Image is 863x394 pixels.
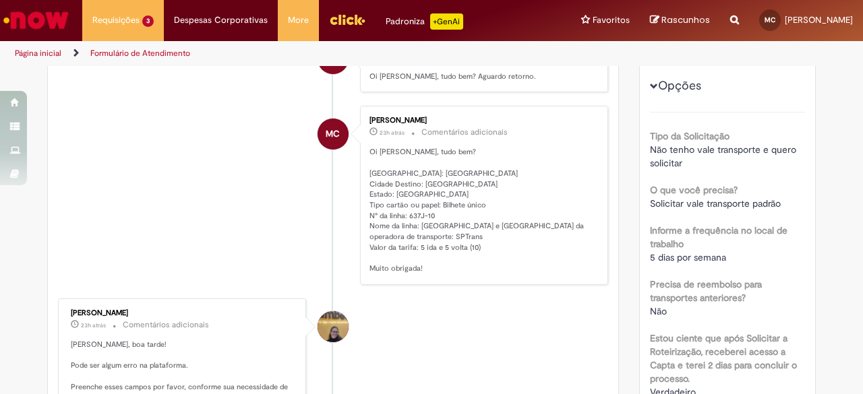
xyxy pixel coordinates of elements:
small: Comentários adicionais [123,319,209,331]
span: Rascunhos [661,13,710,26]
span: Não [650,305,667,317]
p: Oi [PERSON_NAME], tudo bem? Aguardo retorno. [369,71,594,82]
span: 23h atrás [380,129,405,137]
div: Mariana Ribeiro Canto [318,119,349,150]
time: 28/08/2025 15:39:54 [380,129,405,137]
div: Amanda De Campos Gomes Do Nascimento [318,311,349,342]
a: Rascunhos [650,14,710,27]
b: O que você precisa? [650,184,738,196]
p: +GenAi [430,13,463,30]
div: [PERSON_NAME] [71,309,295,317]
span: Não tenho vale transporte e quero solicitar [650,143,799,169]
span: 23h atrás [81,321,106,329]
a: Página inicial [15,48,61,59]
span: Favoritos [593,13,630,27]
b: Informe a frequência no local de trabalho [650,224,787,250]
span: Requisições [92,13,140,27]
span: MC [765,15,775,24]
b: Estou ciente que após Solicitar a Roteirização, receberei acesso a Capta e terei 2 dias para conc... [650,332,797,385]
span: 5 dias por semana [650,251,726,263]
small: Comentários adicionais [421,127,508,138]
a: Formulário de Atendimento [90,48,190,59]
div: [PERSON_NAME] [369,117,594,125]
img: ServiceNow [1,7,71,34]
ul: Trilhas de página [10,41,565,66]
p: Oi [PERSON_NAME], tudo bem? [GEOGRAPHIC_DATA]: [GEOGRAPHIC_DATA] Cidade Destino: [GEOGRAPHIC_DATA... [369,147,594,273]
b: Tipo da Solicitação [650,130,730,142]
span: 3 [142,15,154,27]
div: Padroniza [386,13,463,30]
span: Despesas Corporativas [174,13,268,27]
span: MC [326,118,340,150]
time: 28/08/2025 15:30:55 [81,321,106,329]
span: [PERSON_NAME] [785,14,853,26]
span: Solicitar vale transporte padrão [650,197,781,209]
img: click_logo_yellow_360x200.png [329,9,365,30]
b: Precisa de reembolso para transportes anteriores? [650,278,762,304]
span: More [288,13,309,27]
